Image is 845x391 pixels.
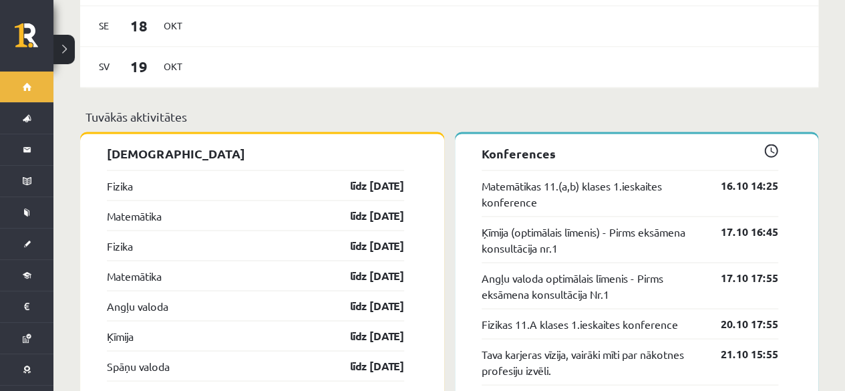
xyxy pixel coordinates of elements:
a: līdz [DATE] [327,237,404,253]
span: Sv [90,56,118,77]
a: Tava karjeras vīzija, vairāki mīti par nākotnes profesiju izvēli. [482,346,701,378]
a: Fizikas 11.A klases 1.ieskaites konference [482,315,678,332]
span: Okt [159,15,187,36]
a: 21.10 15:55 [701,346,778,362]
a: Rīgas 1. Tālmācības vidusskola [15,23,53,57]
a: Fizika [107,237,133,253]
a: 17.10 17:55 [701,269,778,285]
a: līdz [DATE] [327,267,404,283]
a: 16.10 14:25 [701,177,778,193]
a: Matemātika [107,267,162,283]
a: līdz [DATE] [327,207,404,223]
p: Konferences [482,144,779,162]
a: 17.10 16:45 [701,223,778,239]
span: Okt [159,56,187,77]
a: Spāņu valoda [107,358,170,374]
p: [DEMOGRAPHIC_DATA] [107,144,404,162]
a: līdz [DATE] [327,328,404,344]
a: Matemātikas 11.(a,b) klases 1.ieskaites konference [482,177,701,209]
a: līdz [DATE] [327,358,404,374]
a: līdz [DATE] [327,297,404,313]
span: 19 [118,55,160,78]
a: Ķīmija [107,328,134,344]
a: Angļu valoda optimālais līmenis - Pirms eksāmena konsultācija Nr.1 [482,269,701,301]
a: Matemātika [107,207,162,223]
a: līdz [DATE] [327,177,404,193]
span: 18 [118,15,160,37]
a: Ķīmija (optimālais līmenis) - Pirms eksāmena konsultācija nr.1 [482,223,701,255]
span: Se [90,15,118,36]
a: 20.10 17:55 [701,315,778,332]
a: Angļu valoda [107,297,168,313]
p: Tuvākās aktivitātes [86,108,813,126]
a: Fizika [107,177,133,193]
